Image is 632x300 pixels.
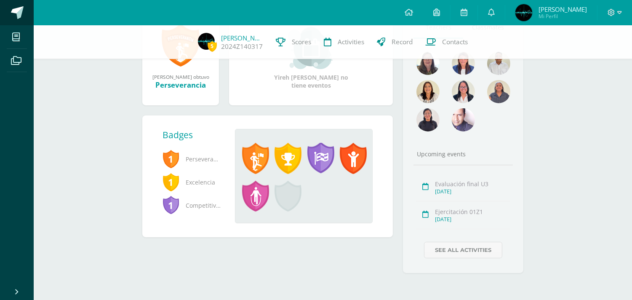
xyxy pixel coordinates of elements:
[317,25,371,59] a: Activities
[435,188,510,195] div: [DATE]
[163,196,179,215] span: 1
[151,73,211,80] div: [PERSON_NAME] obtuvo
[424,242,502,258] a: See all activities
[452,52,475,75] img: aefa6dbabf641819c41d1760b7b82962.png
[442,37,468,46] span: Contacts
[416,80,440,103] img: 876c69fb502899f7a2bc55a9ba2fa0e7.png
[163,194,221,217] span: Competitividad
[452,108,475,131] img: a8e8556f48ef469a8de4653df9219ae6.png
[371,25,419,59] a: Record
[416,108,440,131] img: 041e67bb1815648f1c28e9f895bf2be1.png
[487,52,510,75] img: 342ba9b8a6082921fd945bbc9e8525ae.png
[151,80,211,90] div: Perseverancia
[392,37,413,46] span: Record
[416,52,440,75] img: a4871f238fc6f9e1d7ed418e21754428.png
[163,172,179,192] span: 1
[163,147,221,171] span: Perseverancia
[208,41,217,51] span: 5
[163,171,221,194] span: Excelencia
[539,13,587,20] span: Mi Perfil
[539,5,587,13] span: [PERSON_NAME]
[435,208,510,216] div: Ejercitación 01Z1
[163,149,179,169] span: 1
[338,37,364,46] span: Activities
[221,34,263,42] a: [PERSON_NAME]
[452,80,475,103] img: 408a551ef2c74b912fbe9346b0557d9b.png
[269,25,317,59] a: Scores
[419,25,474,59] a: Contacts
[163,129,228,141] div: Badges
[435,180,510,188] div: Evaluación final U3
[487,80,510,103] img: 8f3bf19539481b212b8ab3c0cdc72ac6.png
[413,150,513,158] div: Upcoming events
[198,33,215,50] img: b24eb43bdcb81c515ee16569479ce8c1.png
[221,42,263,51] a: 2024Z140317
[292,37,311,46] span: Scores
[435,216,510,223] div: [DATE]
[515,4,532,21] img: b24eb43bdcb81c515ee16569479ce8c1.png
